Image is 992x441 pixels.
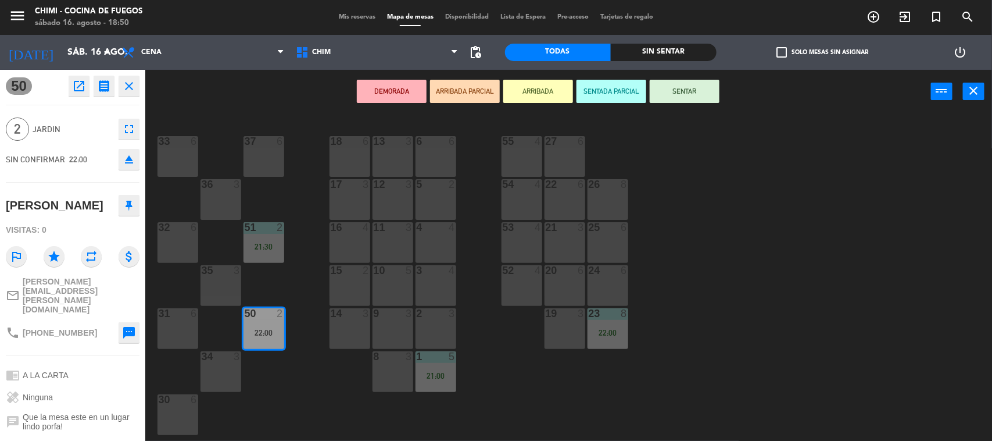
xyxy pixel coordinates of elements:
span: 22:00 [69,155,87,164]
i: turned_in_not [929,10,943,24]
div: 4 [535,265,542,276]
span: Jardin [33,123,113,136]
div: sábado 16. agosto - 18:50 [35,17,142,29]
i: outlined_flag [6,246,27,267]
div: Visitas: 0 [6,220,139,240]
span: [PERSON_NAME][EMAIL_ADDRESS][PERSON_NAME][DOMAIN_NAME] [23,277,139,314]
span: Ninguna [23,393,53,402]
span: Pre-acceso [551,14,595,20]
span: Mis reservas [333,14,381,20]
button: menu [9,7,26,29]
div: 6 [449,136,456,147]
div: 22:00 [588,329,628,337]
span: Mapa de mesas [381,14,439,20]
div: 5 [406,265,413,276]
button: SENTAR [650,80,719,103]
i: attach_money [119,246,139,267]
span: SIN CONFIRMAR [6,155,65,164]
i: chat [6,415,20,429]
div: 5 [449,351,456,362]
div: 3 [406,222,413,233]
div: 3 [449,308,456,319]
span: Disponibilidad [439,14,495,20]
div: 2 [363,265,370,276]
div: 22:00 [243,329,284,337]
div: 6 [621,222,628,233]
span: Tarjetas de regalo [595,14,659,20]
div: 6 [621,265,628,276]
div: 3 [234,351,241,362]
i: repeat [81,246,102,267]
div: Sin sentar [611,44,717,61]
div: 4 [535,136,542,147]
div: 6 [578,136,585,147]
label: Solo mesas sin asignar [776,47,868,58]
div: 4 [535,222,542,233]
div: 6 [578,265,585,276]
button: close [119,76,139,97]
div: [PERSON_NAME] [6,196,103,215]
div: 4 [535,179,542,190]
i: exit_to_app [898,10,912,24]
div: 21:30 [243,243,284,251]
i: add_circle_outline [866,10,880,24]
div: 3 [406,179,413,190]
i: menu [9,7,26,24]
span: A LA CARTA [23,371,69,380]
i: power_settings_new [953,45,967,59]
i: star [44,246,65,267]
span: Chim [312,48,331,56]
div: 6 [191,222,198,233]
div: 3 [578,222,585,233]
span: 2 [6,118,29,141]
button: open_in_new [69,76,89,97]
div: 6 [277,136,284,147]
i: power_input [935,84,949,98]
div: 6 [363,136,370,147]
i: receipt [97,79,111,93]
button: sms [119,322,139,343]
div: 21:00 [416,372,456,380]
button: fullscreen [119,119,139,140]
button: receipt [94,76,114,97]
div: Todas [505,44,611,61]
span: Lista de Espera [495,14,551,20]
div: 3 [578,308,585,319]
span: check_box_outline_blank [776,47,787,58]
i: close [122,79,136,93]
div: 6 [191,394,198,405]
i: healing [6,390,20,404]
button: SENTADA PARCIAL [576,80,646,103]
span: Que la mesa este en un lugar lindo porfa! [23,412,139,431]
